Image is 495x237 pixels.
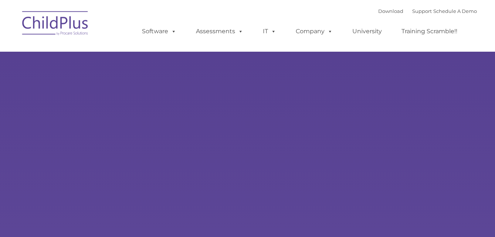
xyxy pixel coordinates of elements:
a: Download [378,8,403,14]
a: Support [412,8,432,14]
a: Schedule A Demo [433,8,477,14]
a: Assessments [189,24,251,39]
a: Company [288,24,340,39]
a: Software [135,24,184,39]
font: | [378,8,477,14]
img: ChildPlus by Procare Solutions [18,6,92,43]
a: University [345,24,389,39]
a: Training Scramble!! [394,24,465,39]
a: IT [255,24,284,39]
